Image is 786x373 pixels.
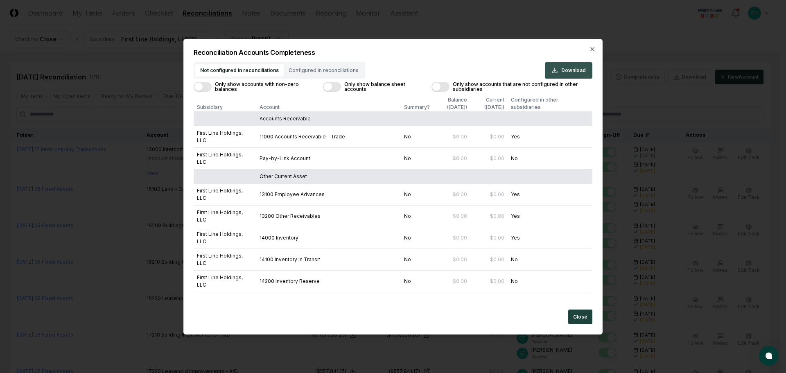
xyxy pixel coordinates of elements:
th: Current ( [DATE] ) [470,92,508,111]
button: Close [568,310,592,324]
h2: Reconciliation Accounts Completeness [194,49,592,56]
td: First Line Holdings, LLC [194,227,256,249]
td: Other Current Asset [256,169,400,183]
td: First Line Holdings, LLC [194,183,256,205]
div: $0.00 [453,234,467,241]
td: No [508,147,592,169]
td: No [401,147,433,169]
div: $0.00 [490,190,504,198]
div: $0.00 [453,255,467,263]
td: First Line Holdings, LLC [194,205,256,227]
div: $0.00 [453,277,467,285]
div: $0.00 [453,212,467,219]
td: 14100 Inventory In Transit [256,249,400,270]
td: Yes [508,126,592,147]
th: Account [256,92,400,111]
div: $0.00 [453,154,467,162]
td: 11000 Accounts Receivable - Trade [256,126,400,147]
td: No [401,227,433,249]
td: Accounts Receivable [256,111,400,126]
label: Only show accounts that are not configured in other subsidiaries [453,82,592,92]
td: First Line Holdings, LLC [194,292,256,314]
td: First Line Holdings, LLC [194,270,256,292]
td: No [401,270,433,292]
div: $0.00 [490,133,504,140]
th: Summary? [401,92,433,111]
td: No [508,249,592,270]
td: Yes [508,205,592,227]
td: 13100 Employee Advances [256,183,400,205]
td: First Line Holdings, LLC [194,147,256,169]
div: $0.00 [490,255,504,263]
div: $0.00 [490,234,504,241]
td: Yes [508,183,592,205]
td: No [508,270,592,292]
div: $0.00 [490,212,504,219]
td: Pay-by-Link Account [256,147,400,169]
th: Subsidiary [194,92,256,111]
td: No [401,126,433,147]
td: 14000 Inventory [256,227,400,249]
label: Only show balance sheet accounts [344,82,418,92]
span: Download [561,67,586,74]
td: 14300 Specialty Chemical Assets [256,292,400,314]
td: No [401,249,433,270]
td: No [401,292,433,314]
td: 13200 Other Receivables [256,205,400,227]
td: Yes [508,292,592,314]
th: Configured in other subsidiaries [508,92,592,111]
div: $0.00 [490,154,504,162]
div: $0.00 [453,133,467,140]
td: 14200 Inventory Reserve [256,270,400,292]
div: $0.00 [490,277,504,285]
button: Configured in reconciliations [284,64,364,77]
td: Yes [508,227,592,249]
td: No [401,205,433,227]
label: Only show accounts with non-zero balances [215,82,310,92]
th: Balance ( [DATE] ) [433,92,470,111]
div: $0.00 [453,190,467,198]
td: First Line Holdings, LLC [194,126,256,147]
td: No [401,183,433,205]
button: Not configured in reconciliations [195,64,284,77]
td: First Line Holdings, LLC [194,249,256,270]
button: Download [545,62,592,79]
